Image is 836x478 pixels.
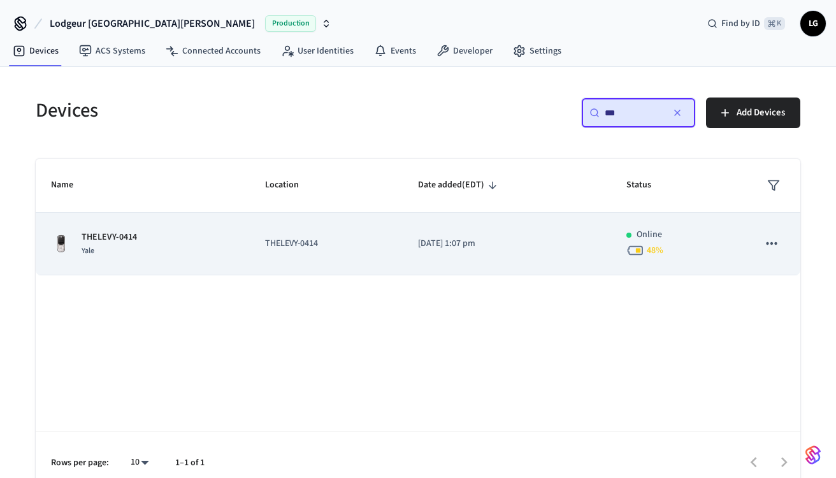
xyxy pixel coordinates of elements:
[51,175,90,195] span: Name
[265,237,387,250] p: THELEVY-0414
[124,453,155,472] div: 10
[364,40,426,62] a: Events
[805,445,821,465] img: SeamLogoGradient.69752ec5.svg
[36,159,800,275] table: sticky table
[50,16,255,31] span: Lodgeur [GEOGRAPHIC_DATA][PERSON_NAME]
[175,456,205,470] p: 1–1 of 1
[764,17,785,30] span: ⌘ K
[69,40,155,62] a: ACS Systems
[3,40,69,62] a: Devices
[82,231,137,244] p: THELEVY-0414
[418,237,596,250] p: [DATE] 1:07 pm
[737,105,785,121] span: Add Devices
[800,11,826,36] button: LG
[426,40,503,62] a: Developer
[36,98,410,124] h5: Devices
[626,175,668,195] span: Status
[706,98,800,128] button: Add Devices
[802,12,825,35] span: LG
[647,244,663,257] span: 48 %
[418,175,501,195] span: Date added(EDT)
[271,40,364,62] a: User Identities
[51,456,109,470] p: Rows per page:
[265,15,316,32] span: Production
[697,12,795,35] div: Find by ID⌘ K
[265,175,315,195] span: Location
[82,245,94,256] span: Yale
[155,40,271,62] a: Connected Accounts
[721,17,760,30] span: Find by ID
[637,228,662,242] p: Online
[51,234,71,254] img: Yale Assure Touchscreen Wifi Smart Lock, Satin Nickel, Front
[503,40,572,62] a: Settings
